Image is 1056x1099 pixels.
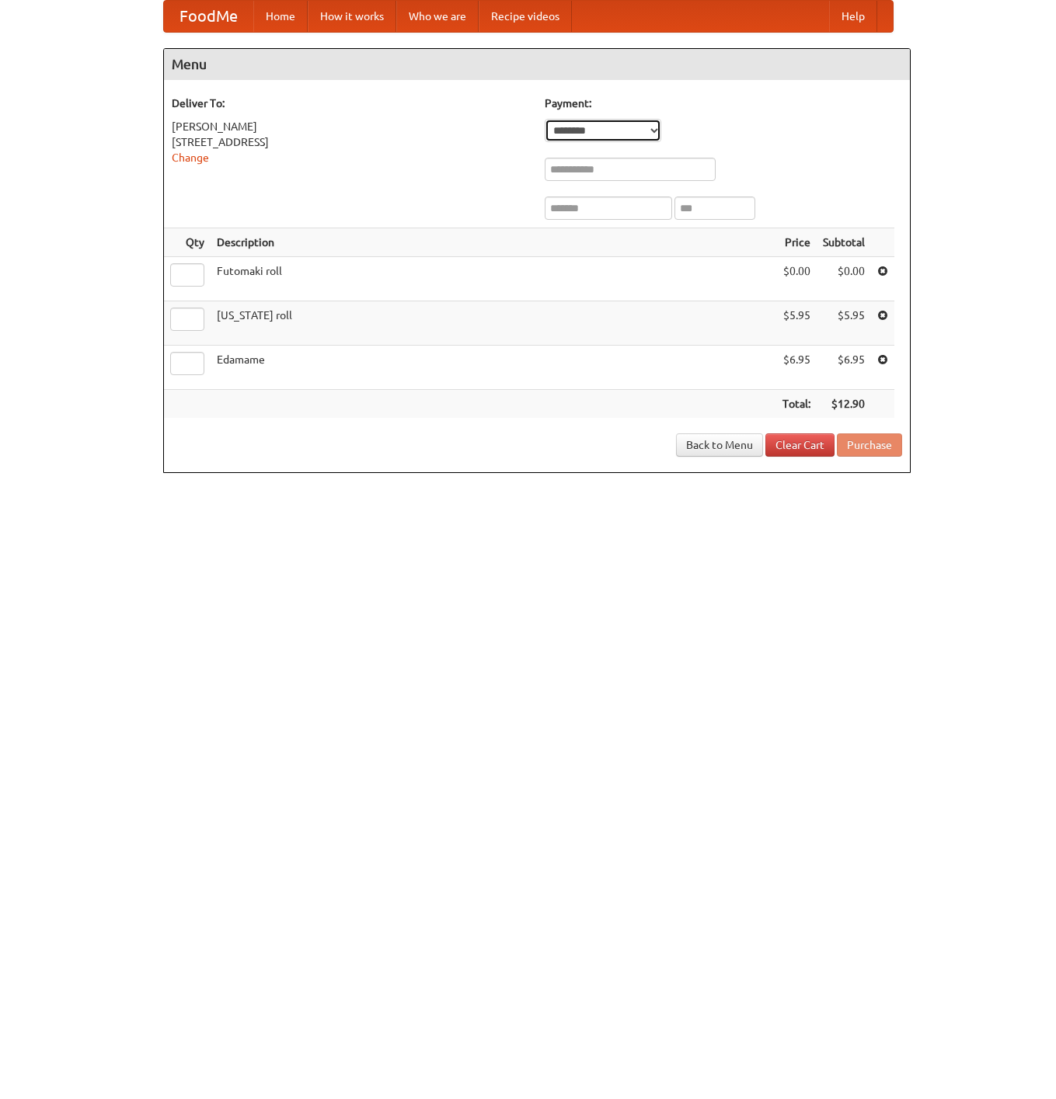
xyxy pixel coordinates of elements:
th: Subtotal [817,228,871,257]
th: Qty [164,228,211,257]
a: Help [829,1,877,32]
a: How it works [308,1,396,32]
td: $5.95 [776,301,817,346]
div: [STREET_ADDRESS] [172,134,529,150]
a: Who we are [396,1,479,32]
button: Purchase [837,433,902,457]
th: Price [776,228,817,257]
td: $6.95 [817,346,871,390]
td: $0.00 [817,257,871,301]
td: $5.95 [817,301,871,346]
a: Recipe videos [479,1,572,32]
h4: Menu [164,49,910,80]
th: Description [211,228,776,257]
td: Edamame [211,346,776,390]
a: Back to Menu [676,433,763,457]
th: Total: [776,390,817,419]
td: Futomaki roll [211,257,776,301]
h5: Deliver To: [172,96,529,111]
h5: Payment: [545,96,902,111]
td: [US_STATE] roll [211,301,776,346]
a: FoodMe [164,1,253,32]
a: Change [172,151,209,164]
a: Clear Cart [765,433,835,457]
div: [PERSON_NAME] [172,119,529,134]
th: $12.90 [817,390,871,419]
a: Home [253,1,308,32]
td: $0.00 [776,257,817,301]
td: $6.95 [776,346,817,390]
